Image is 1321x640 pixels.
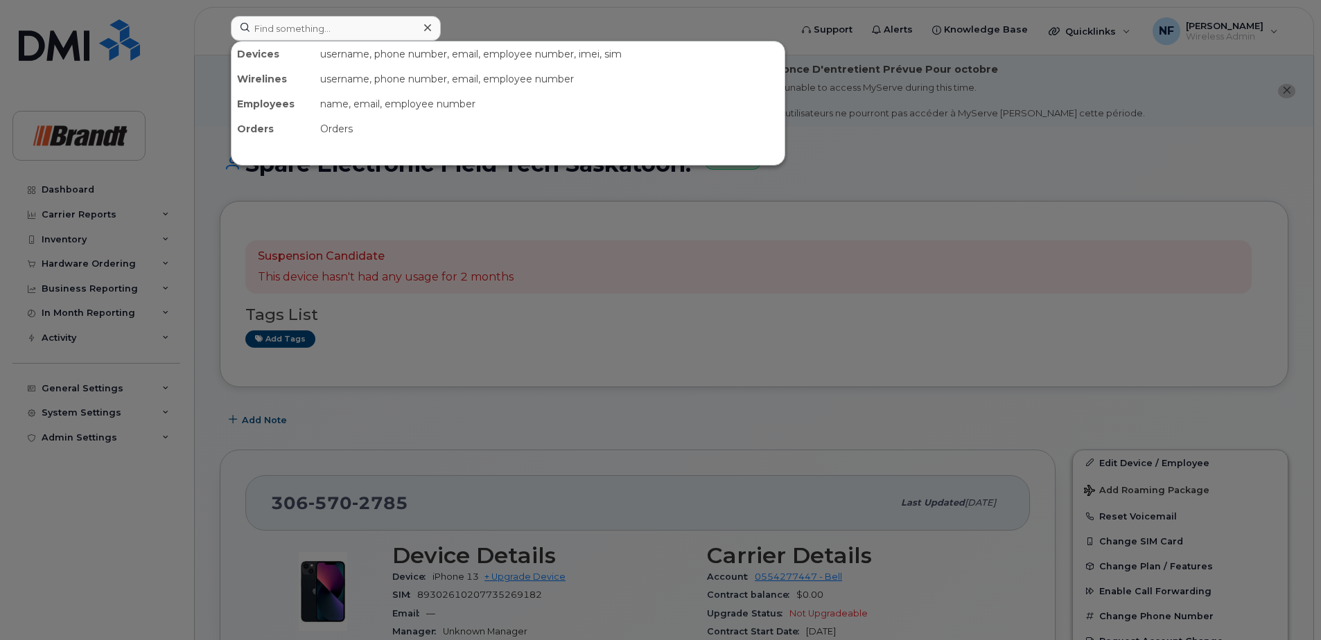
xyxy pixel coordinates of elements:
div: username, phone number, email, employee number [315,66,785,91]
div: name, email, employee number [315,91,785,116]
div: Orders [315,116,785,141]
div: Devices [231,42,315,66]
div: username, phone number, email, employee number, imei, sim [315,42,785,66]
div: Employees [231,91,315,116]
div: Wirelines [231,66,315,91]
div: Orders [231,116,315,141]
